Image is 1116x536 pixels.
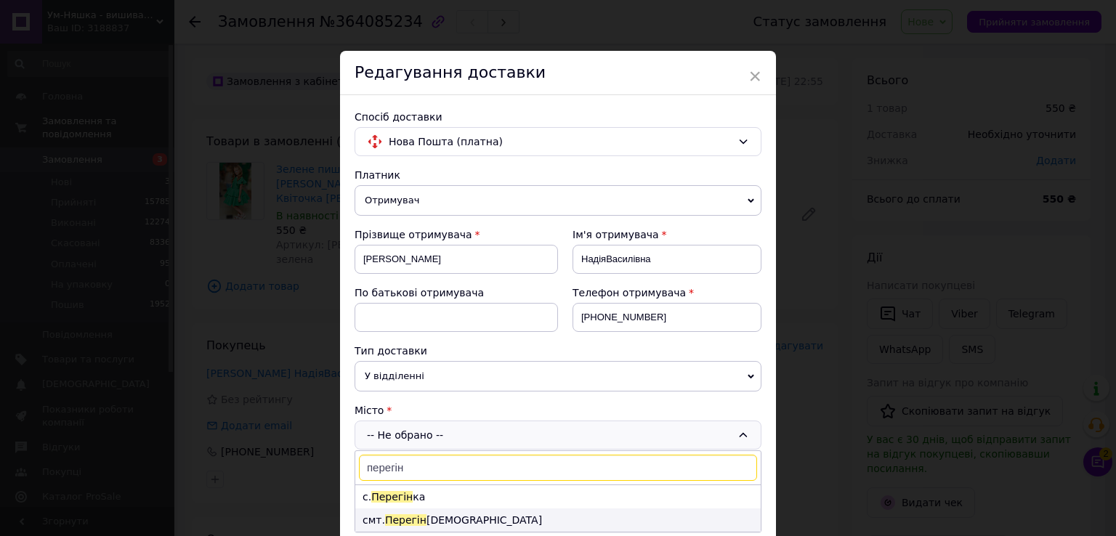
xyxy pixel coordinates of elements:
[355,110,761,124] div: Спосіб доставки
[385,514,426,526] span: Перегін
[355,508,761,532] li: смт. [DEMOGRAPHIC_DATA]
[355,403,761,418] div: Місто
[573,303,761,332] input: +380
[355,169,400,181] span: Платник
[355,287,484,299] span: По батькові отримувача
[389,134,732,150] span: Нова Пошта (платна)
[573,229,659,240] span: Ім'я отримувача
[355,229,472,240] span: Прізвище отримувача
[355,345,427,357] span: Тип доставки
[355,421,761,450] div: -- Не обрано --
[371,491,413,503] span: Перегін
[359,455,757,481] input: Знайти
[355,185,761,216] span: Отримувач
[340,51,776,95] div: Редагування доставки
[355,485,761,508] li: с. ка
[355,361,761,391] span: У відділенні
[748,64,761,89] span: ×
[573,287,686,299] span: Телефон отримувача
